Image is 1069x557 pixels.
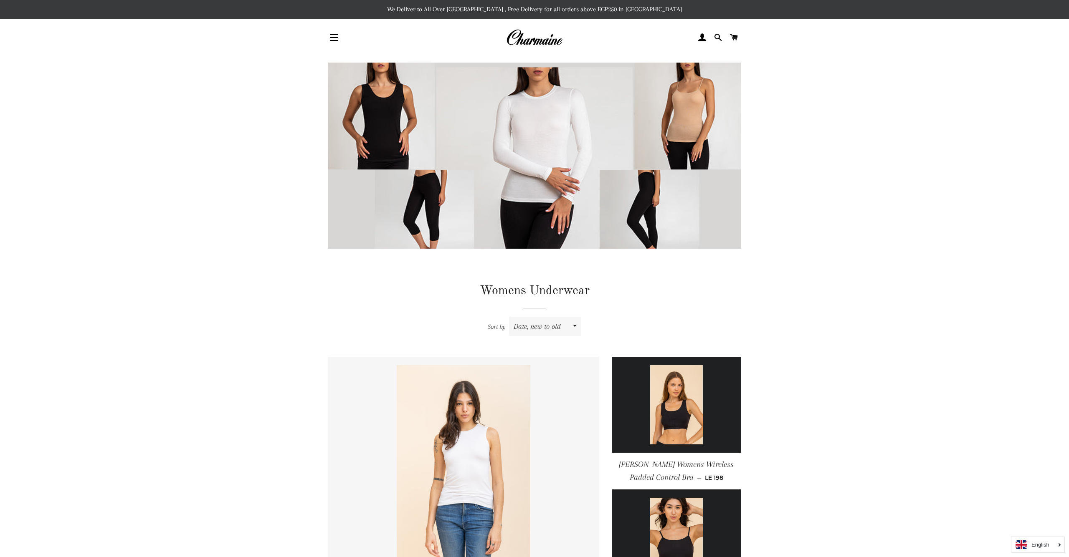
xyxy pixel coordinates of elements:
span: [PERSON_NAME] Womens Wireless Padded Control Bra [619,460,734,482]
img: Charmaine Egypt [506,28,562,47]
span: — [697,474,702,481]
i: English [1031,542,1049,547]
a: English [1016,540,1060,549]
img: Womens Underwear [328,63,741,269]
span: LE 198 [705,474,723,481]
h1: Womens Underwear [328,282,741,300]
a: [PERSON_NAME] Womens Wireless Padded Control Bra — LE 198 [612,453,741,490]
span: Sort by [488,323,506,330]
